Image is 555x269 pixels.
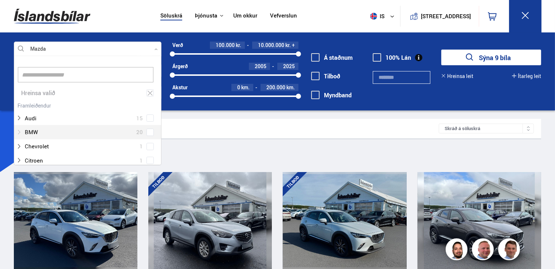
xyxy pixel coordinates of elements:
[140,155,143,166] span: 1
[283,63,295,70] span: 2025
[258,42,284,48] span: 10.000.000
[439,124,534,133] div: Skráð á söluskrá
[195,12,217,19] button: Þjónusta
[512,73,541,79] button: Ítarleg leit
[216,42,235,48] span: 100.000
[270,12,297,20] a: Vefverslun
[172,85,188,90] div: Akstur
[286,85,295,90] span: km.
[499,239,521,261] img: FbJEzSuNWCJXmdc-.webp
[172,42,183,48] div: Verð
[236,42,241,48] span: kr.
[367,5,400,27] button: is
[21,125,439,132] div: Leitarniðurstöður 9 bílar
[285,42,291,48] span: kr.
[367,13,386,20] span: is
[255,63,266,70] span: 2005
[14,4,90,28] img: G0Ugv5HjCgRt.svg
[136,127,143,137] span: 20
[473,239,495,261] img: siFngHWaQ9KaOqBr.png
[172,63,188,69] div: Árgerð
[160,12,182,20] a: Söluskrá
[136,113,143,124] span: 15
[6,3,28,25] button: Opna LiveChat spjallviðmót
[311,92,352,98] label: Myndband
[441,50,541,65] button: Sýna 9 bíla
[237,84,240,91] span: 0
[311,73,340,79] label: Tilboð
[404,6,475,27] a: [STREET_ADDRESS]
[424,13,468,19] button: [STREET_ADDRESS]
[441,73,473,79] button: Hreinsa leit
[447,239,469,261] img: nhp88E3Fdnt1Opn2.png
[241,85,250,90] span: km.
[14,86,161,100] div: Hreinsa valið
[370,13,377,20] img: svg+xml;base64,PHN2ZyB4bWxucz0iaHR0cDovL3d3dy53My5vcmcvMjAwMC9zdmciIHdpZHRoPSI1MTIiIGhlaWdodD0iNT...
[311,54,353,61] label: Á staðnum
[140,141,143,152] span: 1
[266,84,285,91] span: 200.000
[233,12,257,20] a: Um okkur
[292,42,295,48] span: +
[373,54,411,61] label: 100% Lán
